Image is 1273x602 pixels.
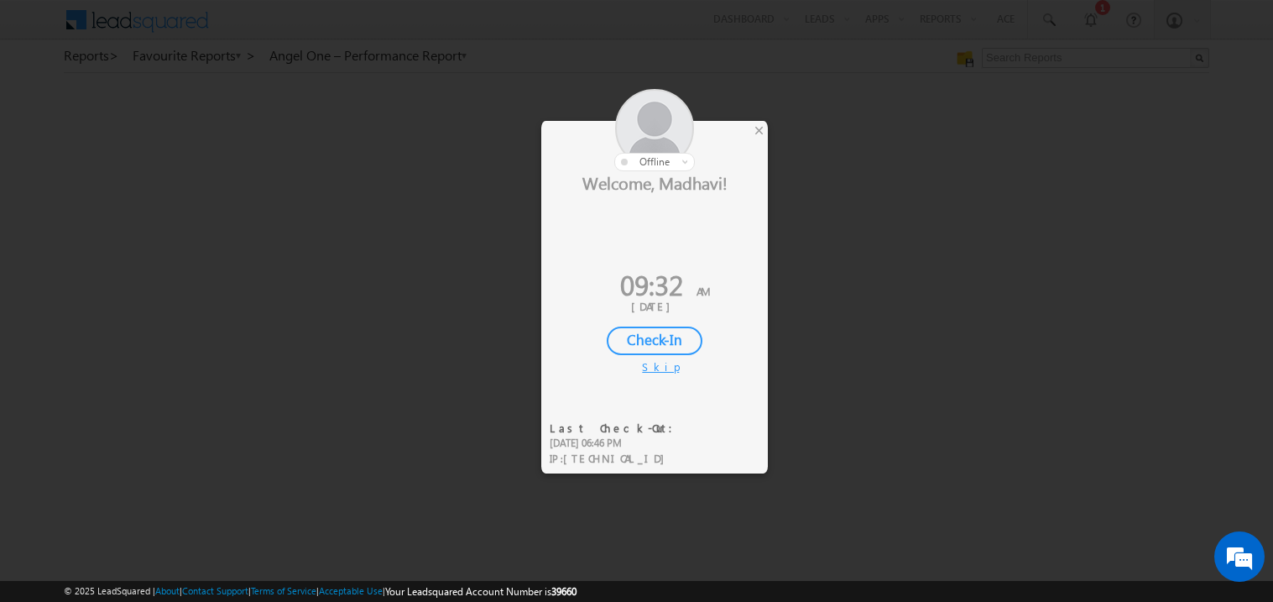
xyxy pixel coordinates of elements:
[620,265,683,303] span: 09:32
[228,472,305,495] em: Start Chat
[554,299,755,314] div: [DATE]
[550,451,683,467] div: IP :
[696,284,710,298] span: AM
[563,451,673,465] span: [TECHNICAL_ID]
[319,585,383,596] a: Acceptable Use
[550,436,683,451] div: [DATE] 06:46 PM
[155,585,180,596] a: About
[87,88,282,110] div: Chat with us now
[750,121,768,139] div: ×
[550,421,683,436] div: Last Check-Out:
[251,585,316,596] a: Terms of Service
[639,155,670,168] span: offline
[541,171,768,193] div: Welcome, Madhavi!
[29,88,70,110] img: d_60004797649_company_0_60004797649
[64,584,577,599] span: © 2025 LeadSquared | | | | |
[385,585,577,598] span: Your Leadsquared Account Number is
[22,155,306,458] textarea: Type your message and hit 'Enter'
[607,327,702,355] div: Check-In
[182,585,248,596] a: Contact Support
[275,8,316,49] div: Minimize live chat window
[642,359,667,374] div: Skip
[551,585,577,598] span: 39660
